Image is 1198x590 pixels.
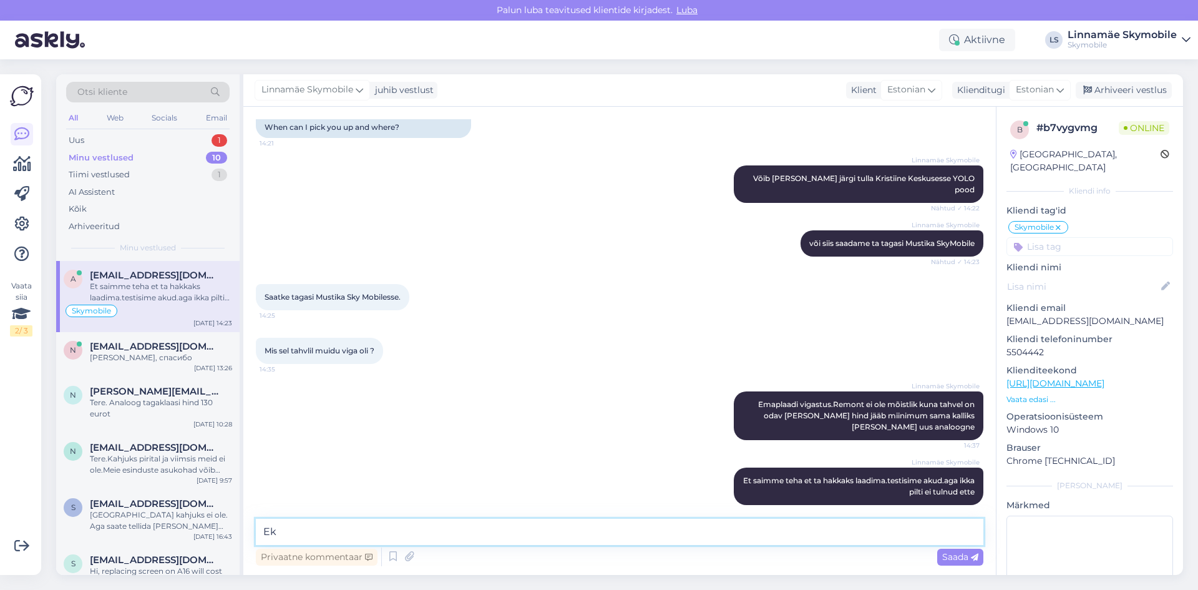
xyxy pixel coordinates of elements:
[1119,121,1169,135] span: Online
[1006,237,1173,256] input: Lisa tag
[1010,148,1161,174] div: [GEOGRAPHIC_DATA], [GEOGRAPHIC_DATA]
[206,152,227,164] div: 10
[70,446,76,456] span: n
[90,397,232,420] div: Tere. Analoog tagaklaasi hind 130 eurot
[939,29,1015,51] div: Aktiivne
[887,83,925,97] span: Estonian
[1068,30,1177,40] div: Linnamäe Skymobile
[10,280,32,337] div: Vaata siia
[1006,410,1173,423] p: Operatsioonisüsteem
[104,110,126,126] div: Web
[212,169,227,181] div: 1
[197,476,232,485] div: [DATE] 9:57
[71,274,76,283] span: a
[72,307,111,315] span: Skymobile
[70,345,76,355] span: n
[1006,423,1173,436] p: Windows 10
[743,476,976,496] span: Et saimme teha et ta hakkaks laadima.testisime akud.aga ikka pilti ei tulnud ette
[90,442,220,453] span: nugispaul@gmail.com
[194,363,232,373] div: [DATE] 13:26
[1006,378,1104,389] a: [URL][DOMAIN_NAME]
[809,238,975,248] span: või siis saadame ta tagasi Mustika SkyMobile
[90,554,220,566] span: Stellaaliste@gmail.com
[193,318,232,328] div: [DATE] 14:23
[933,441,980,450] span: 14:37
[1006,364,1173,377] p: Klienditeekond
[90,566,232,588] div: Hi, replacing screen on A16 will cost 125 euros
[203,110,230,126] div: Email
[261,83,353,97] span: Linnamäe Skymobile
[1068,40,1177,50] div: Skymobile
[69,152,134,164] div: Minu vestlused
[69,203,87,215] div: Kõik
[1045,31,1063,49] div: LS
[90,509,232,532] div: [GEOGRAPHIC_DATA] kahjuks ei ole. Aga saate tellida [PERSON_NAME] meie e-[PERSON_NAME]
[256,117,471,138] div: When can I pick you up and where?
[71,503,75,512] span: s
[90,341,220,352] span: nemealus@gmail.com
[69,186,115,199] div: AI Assistent
[1007,280,1159,293] input: Lisa nimi
[193,532,232,541] div: [DATE] 16:43
[69,220,120,233] div: Arhiveeritud
[942,551,978,563] span: Saada
[70,390,76,400] span: n
[1006,185,1173,197] div: Kliendi info
[69,169,130,181] div: Tiimi vestlused
[256,549,377,566] div: Privaatne kommentaar
[265,346,374,355] span: Mis sel tahvlil muidu viga oli ?
[149,110,180,126] div: Socials
[265,292,401,302] span: Saatke tagasi Mustika Sky Mobilesse.
[90,281,232,303] div: Et saimme teha et ta hakkaks laadima.testisime akud.aga ikka pilti ei tulnud ette
[90,453,232,476] div: Tere.Kahjuks pirital ja viimsis meid ei ole.Meie esinduste asukohad võib vaadata meie kodulehel [...
[1006,302,1173,315] p: Kliendi email
[77,86,127,99] span: Otsi kliente
[1068,30,1191,50] a: Linnamäe SkymobileSkymobile
[193,420,232,429] div: [DATE] 10:28
[90,386,220,397] span: n.kunnapuu@gmail.com
[1017,125,1023,134] span: b
[931,257,980,267] span: Nähtud ✓ 14:23
[912,220,980,230] span: Linnamäe Skymobile
[66,110,80,126] div: All
[933,506,980,515] span: 14:38
[912,381,980,391] span: Linnamäe Skymobile
[212,134,227,147] div: 1
[71,559,75,568] span: S
[1006,394,1173,405] p: Vaata edasi ...
[1076,82,1172,99] div: Arhiveeri vestlus
[1006,480,1173,491] div: [PERSON_NAME]
[90,352,232,363] div: [PERSON_NAME], спасибо
[1036,120,1119,135] div: # b7vygvmg
[1015,224,1054,231] span: Skymobile
[912,155,980,165] span: Linnamäe Skymobile
[1006,333,1173,346] p: Kliendi telefoninumber
[753,174,976,194] span: Võib [PERSON_NAME] järgi tulla Kristiine Keskusesse YOLO pood
[120,242,176,253] span: Minu vestlused
[1006,315,1173,328] p: [EMAIL_ADDRESS][DOMAIN_NAME]
[912,458,980,467] span: Linnamäe Skymobile
[370,84,434,97] div: juhib vestlust
[1006,261,1173,274] p: Kliendi nimi
[952,84,1005,97] div: Klienditugi
[10,325,32,337] div: 2 / 3
[758,400,976,431] span: Emaplaadi vigastus.Remont ei ole mõistlik kuna tahvel on odav [PERSON_NAME] hind jääb miinimum sa...
[1006,441,1173,455] p: Brauser
[1006,455,1173,468] p: Chrome [TECHNICAL_ID]
[10,84,34,108] img: Askly Logo
[90,270,220,281] span: aivarkaldre@gmail.com
[256,519,983,545] textarea: Ek
[69,134,84,147] div: Uus
[1006,204,1173,217] p: Kliendi tag'id
[1006,499,1173,512] p: Märkmed
[90,498,220,509] span: stevenkasuk2305@gmail.com
[931,204,980,213] span: Nähtud ✓ 14:22
[846,84,877,97] div: Klient
[1006,346,1173,359] p: 5504442
[1016,83,1054,97] span: Estonian
[260,139,306,148] span: 14:21
[260,311,306,320] span: 14:25
[673,4,701,16] span: Luba
[260,365,306,374] span: 14:35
